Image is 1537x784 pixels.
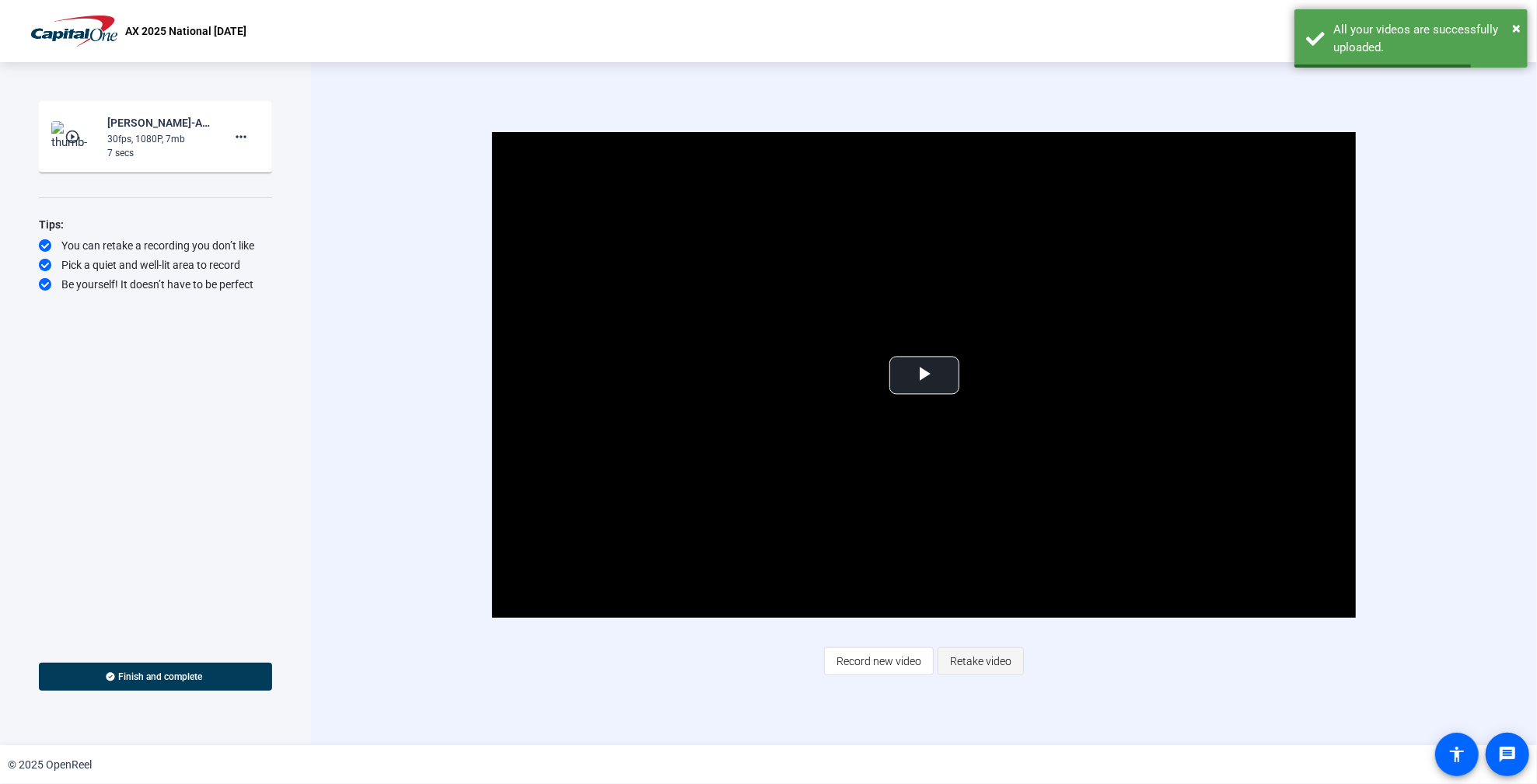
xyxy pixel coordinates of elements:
div: Pick a quiet and well-lit area to record [39,257,272,273]
button: Retake video [938,647,1024,675]
div: Tips: [39,215,272,234]
div: All your videos are successfully uploaded. [1333,21,1516,56]
p: AX 2025 National [DATE] [125,22,246,40]
mat-icon: message [1498,745,1517,764]
div: Video Player [492,132,1356,618]
div: 30fps, 1080P, 7mb [107,132,211,146]
div: You can retake a recording you don’t like [39,238,272,253]
mat-icon: accessibility [1448,745,1466,764]
span: Retake video [950,646,1011,676]
div: © 2025 OpenReel [8,757,92,773]
mat-icon: play_circle_outline [65,129,83,145]
img: thumb-nail [51,121,97,152]
button: Play Video [889,356,959,394]
span: Record new video [837,646,921,676]
button: Close [1512,16,1521,40]
div: [PERSON_NAME]-AX 2025 National Boss-s Day-AX 2025 National Boss-s Day -1759508138671-webcam [107,113,211,132]
div: 7 secs [107,146,211,160]
span: × [1512,19,1521,37]
mat-icon: more_horiz [232,127,250,146]
button: Finish and complete [39,663,272,691]
button: Record new video [824,647,934,675]
span: Finish and complete [119,671,203,683]
div: Be yourself! It doesn’t have to be perfect [39,277,272,292]
img: OpenReel logo [31,16,117,47]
